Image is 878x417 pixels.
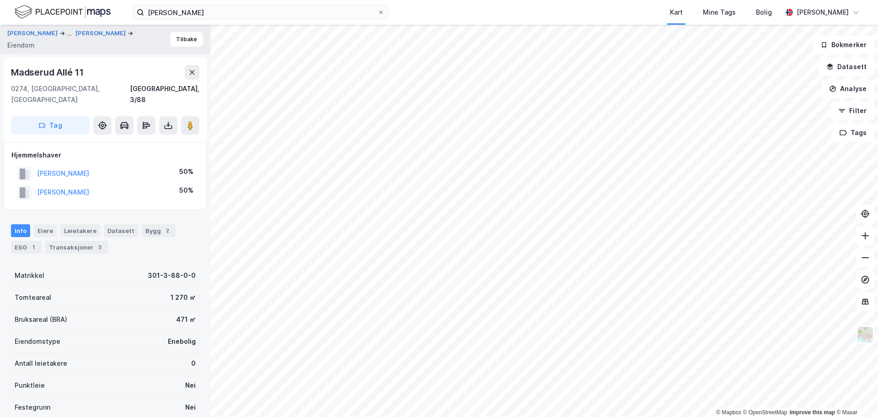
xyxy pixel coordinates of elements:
[95,243,104,252] div: 3
[743,409,787,416] a: OpenStreetMap
[11,116,90,135] button: Tag
[830,102,874,120] button: Filter
[179,166,193,177] div: 50%
[11,241,42,254] div: ESG
[821,80,874,98] button: Analyse
[130,83,199,105] div: [GEOGRAPHIC_DATA], 3/88
[857,326,874,343] img: Z
[15,336,60,347] div: Eiendomstype
[191,358,196,369] div: 0
[171,292,196,303] div: 1 270 ㎡
[790,409,835,416] a: Improve this map
[11,65,86,80] div: Madserud Allé 11
[703,7,736,18] div: Mine Tags
[179,185,193,196] div: 50%
[11,150,199,161] div: Hjemmelshaver
[7,28,59,39] button: [PERSON_NAME]
[163,226,172,235] div: 2
[185,380,196,391] div: Nei
[7,40,35,51] div: Eiendom
[15,292,51,303] div: Tomteareal
[716,409,741,416] a: Mapbox
[15,4,111,20] img: logo.f888ab2527a4732fd821a326f86c7f29.svg
[832,373,878,417] iframe: Chat Widget
[832,124,874,142] button: Tags
[144,5,377,19] input: Søk på adresse, matrikkel, gårdeiere, leietakere eller personer
[11,83,130,105] div: 0274, [GEOGRAPHIC_DATA], [GEOGRAPHIC_DATA]
[15,314,67,325] div: Bruksareal (BRA)
[813,36,874,54] button: Bokmerker
[45,241,108,254] div: Transaksjoner
[176,314,196,325] div: 471 ㎡
[15,402,50,413] div: Festegrunn
[15,270,44,281] div: Matrikkel
[670,7,683,18] div: Kart
[60,224,100,237] div: Leietakere
[756,7,772,18] div: Bolig
[34,224,57,237] div: Eiere
[168,336,196,347] div: Enebolig
[75,29,128,38] button: [PERSON_NAME]
[29,243,38,252] div: 1
[104,224,138,237] div: Datasett
[11,224,30,237] div: Info
[66,28,72,39] div: ...
[148,270,196,281] div: 301-3-88-0-0
[15,358,67,369] div: Antall leietakere
[797,7,849,18] div: [PERSON_NAME]
[142,224,176,237] div: Bygg
[170,32,203,47] button: Tilbake
[15,380,45,391] div: Punktleie
[819,58,874,76] button: Datasett
[185,402,196,413] div: Nei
